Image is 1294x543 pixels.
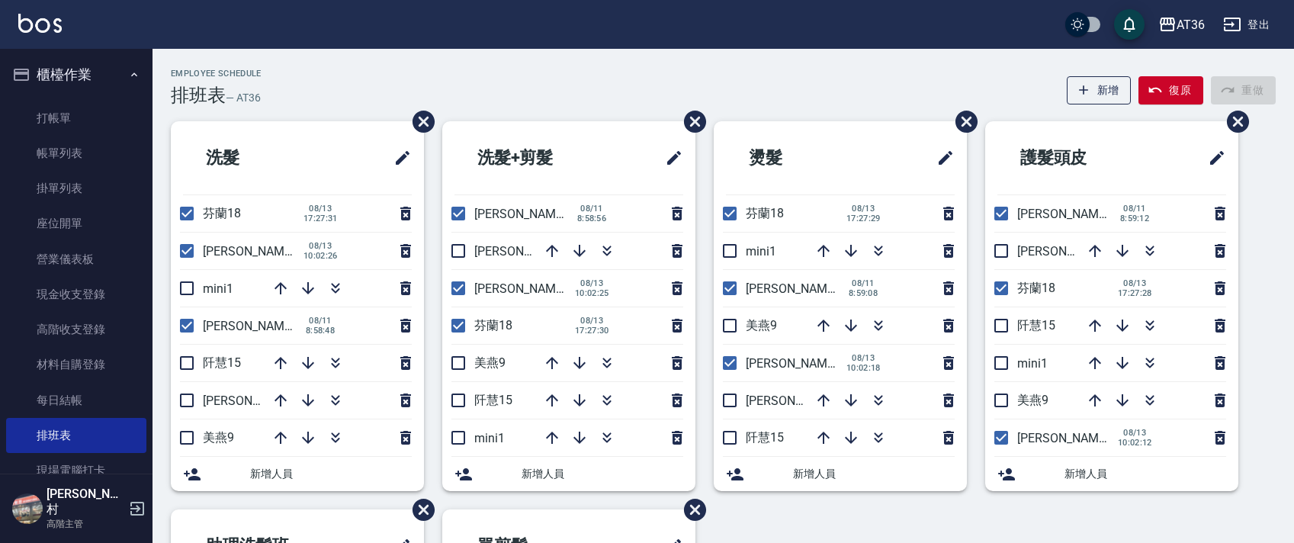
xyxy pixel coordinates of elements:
img: Person [12,493,43,524]
a: 掛單列表 [6,171,146,206]
span: 修改班表的標題 [927,140,955,176]
a: 營業儀表板 [6,242,146,277]
button: 櫃檯作業 [6,55,146,95]
span: 17:27:30 [575,326,609,336]
a: 現場電腦打卡 [6,453,146,488]
span: 美燕9 [1017,393,1048,407]
a: 高階收支登錄 [6,312,146,347]
span: 10:02:26 [303,251,338,261]
button: save [1114,9,1145,40]
span: 阡慧15 [1017,318,1055,333]
span: [PERSON_NAME]11 [1017,431,1122,445]
div: 新增人員 [442,457,695,491]
h2: 護髮頭皮 [997,130,1154,185]
span: 新增人員 [793,466,955,482]
span: 美燕9 [474,355,506,370]
span: 美燕9 [746,318,777,333]
span: [PERSON_NAME]16 [746,281,851,296]
span: 修改班表的標題 [384,140,412,176]
button: AT36 [1152,9,1211,40]
span: 芬蘭18 [203,206,241,220]
span: 新增人員 [1064,466,1226,482]
span: 17:27:31 [303,214,338,223]
h6: — AT36 [226,90,261,106]
span: 08/13 [575,278,609,288]
span: 芬蘭18 [474,318,512,333]
span: [PERSON_NAME]6 [1017,244,1116,259]
span: 17:27:28 [1118,288,1152,298]
span: [PERSON_NAME]6 [203,394,301,408]
h2: Employee Schedule [171,69,262,79]
a: 排班表 [6,418,146,453]
span: 刪除班表 [401,99,437,144]
span: 08/11 [846,278,880,288]
span: 刪除班表 [673,99,708,144]
span: 8:59:08 [846,288,880,298]
span: 08/13 [303,241,338,251]
span: 8:59:12 [1118,214,1151,223]
span: [PERSON_NAME]11 [746,356,851,371]
span: 08/13 [303,204,338,214]
span: [PERSON_NAME]6 [746,394,844,408]
span: 阡慧15 [746,430,784,445]
span: 阡慧15 [474,393,512,407]
span: 刪除班表 [944,99,980,144]
span: [PERSON_NAME]11 [203,244,308,259]
a: 帳單列表 [6,136,146,171]
span: 08/13 [846,353,881,363]
a: 打帳單 [6,101,146,136]
span: [PERSON_NAME]16 [474,207,580,221]
span: 芬蘭18 [1017,281,1055,295]
h2: 洗髮 [183,130,323,185]
span: 新增人員 [522,466,683,482]
span: 美燕9 [203,430,234,445]
div: 新增人員 [171,457,424,491]
a: 座位開單 [6,206,146,241]
button: 復原 [1138,76,1203,104]
p: 高階主管 [47,517,124,531]
div: 新增人員 [714,457,967,491]
span: 08/11 [303,316,337,326]
span: 10:02:18 [846,363,881,373]
div: 新增人員 [985,457,1238,491]
span: 修改班表的標題 [1199,140,1226,176]
a: 材料自購登錄 [6,347,146,382]
span: 08/13 [575,316,609,326]
span: 08/11 [575,204,608,214]
a: 現金收支登錄 [6,277,146,312]
span: 8:58:56 [575,214,608,223]
span: 阡慧15 [203,355,241,370]
button: 登出 [1217,11,1276,39]
button: 新增 [1067,76,1132,104]
span: mini1 [1017,356,1048,371]
span: [PERSON_NAME]16 [1017,207,1122,221]
span: 08/13 [1118,278,1152,288]
div: AT36 [1177,15,1205,34]
span: 08/11 [1118,204,1151,214]
span: 10:02:25 [575,288,609,298]
span: [PERSON_NAME]6 [474,244,573,259]
img: Logo [18,14,62,33]
span: 17:27:29 [846,214,881,223]
span: 新增人員 [250,466,412,482]
h2: 燙髮 [726,130,866,185]
span: 刪除班表 [1215,99,1251,144]
span: 08/13 [1118,428,1152,438]
span: mini1 [746,244,776,259]
span: 8:58:48 [303,326,337,336]
h2: 洗髮+剪髮 [454,130,615,185]
span: [PERSON_NAME]16 [203,319,308,333]
span: mini1 [474,431,505,445]
span: 刪除班表 [673,487,708,532]
h3: 排班表 [171,85,226,106]
a: 每日結帳 [6,383,146,418]
span: 刪除班表 [401,487,437,532]
span: 芬蘭18 [746,206,784,220]
span: 修改班表的標題 [656,140,683,176]
span: mini1 [203,281,233,296]
span: 10:02:12 [1118,438,1152,448]
span: [PERSON_NAME]11 [474,281,580,296]
span: 08/13 [846,204,881,214]
h5: [PERSON_NAME]村 [47,487,124,517]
